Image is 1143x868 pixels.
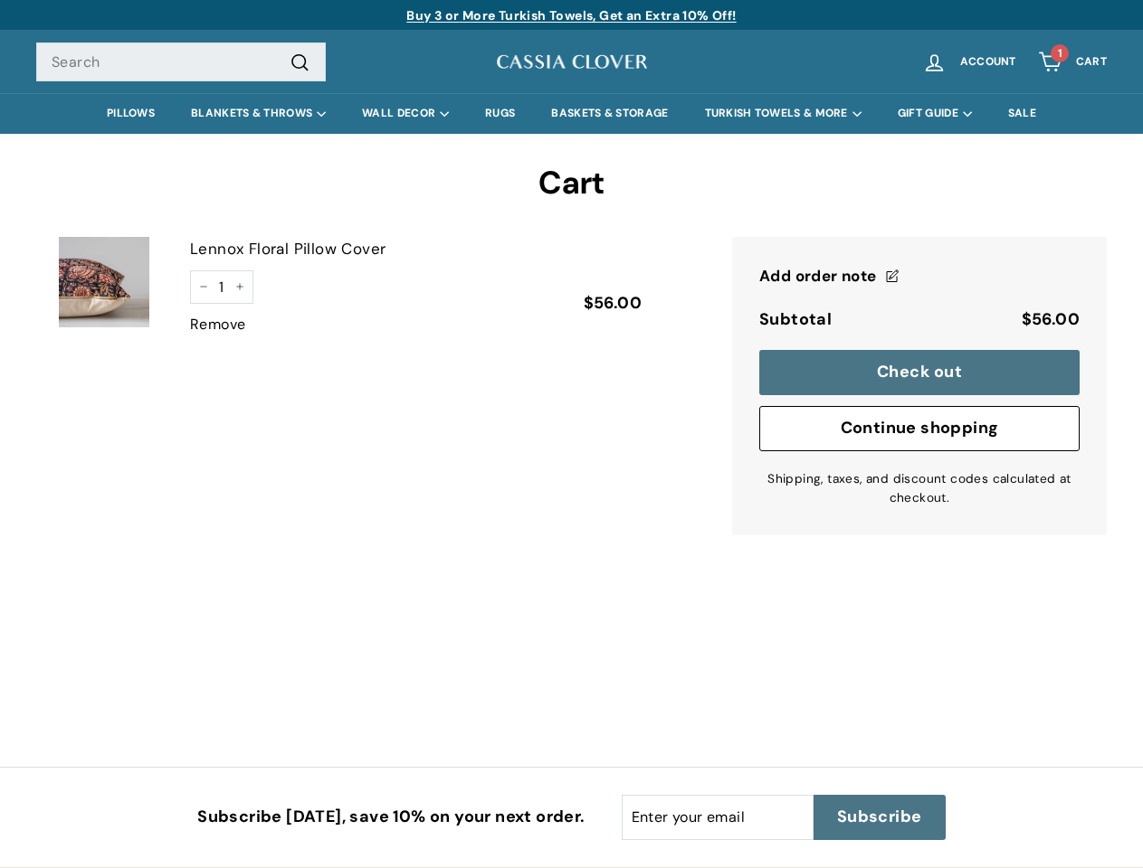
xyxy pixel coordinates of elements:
[1058,46,1062,61] span: 1
[814,795,946,840] button: Subscribe
[1027,35,1118,89] a: Cart
[687,93,880,134] summary: TURKISH TOWELS & MORE
[1022,308,1080,330] span: $56.00
[759,307,832,333] div: Subtotal
[467,93,533,134] a: RUGS
[36,42,326,82] input: Search
[759,264,1080,288] label: Add order note
[911,35,1027,89] a: Account
[173,93,344,134] summary: BLANKETS & THROWS
[960,56,1016,68] span: Account
[344,93,467,134] summary: WALL DECOR
[990,93,1054,134] a: SALE
[36,165,1107,201] h1: Cart
[759,406,1080,451] a: Continue shopping
[190,313,245,336] a: Remove
[406,7,736,24] a: Buy 3 or More Turkish Towels, Get an Extra 10% Off!
[880,93,990,134] summary: GIFT GUIDE
[837,806,922,829] span: Subscribe
[533,93,686,134] a: BASKETS & STORAGE
[89,93,173,134] a: PILLOWS
[584,292,642,314] span: $56.00
[759,350,1080,395] button: Check out
[36,237,172,327] img: Lennox Floral Pillow Cover
[622,795,814,840] input: Enter your email
[759,469,1080,509] small: Shipping, taxes, and discount codes calculated at checkout.
[197,804,585,830] p: Subscribe [DATE], save 10% on your next order.
[190,237,642,261] a: Lennox Floral Pillow Cover
[1076,56,1107,68] span: Cart
[190,270,217,305] button: Reduce item quantity by one
[226,270,253,305] button: Increase item quantity by one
